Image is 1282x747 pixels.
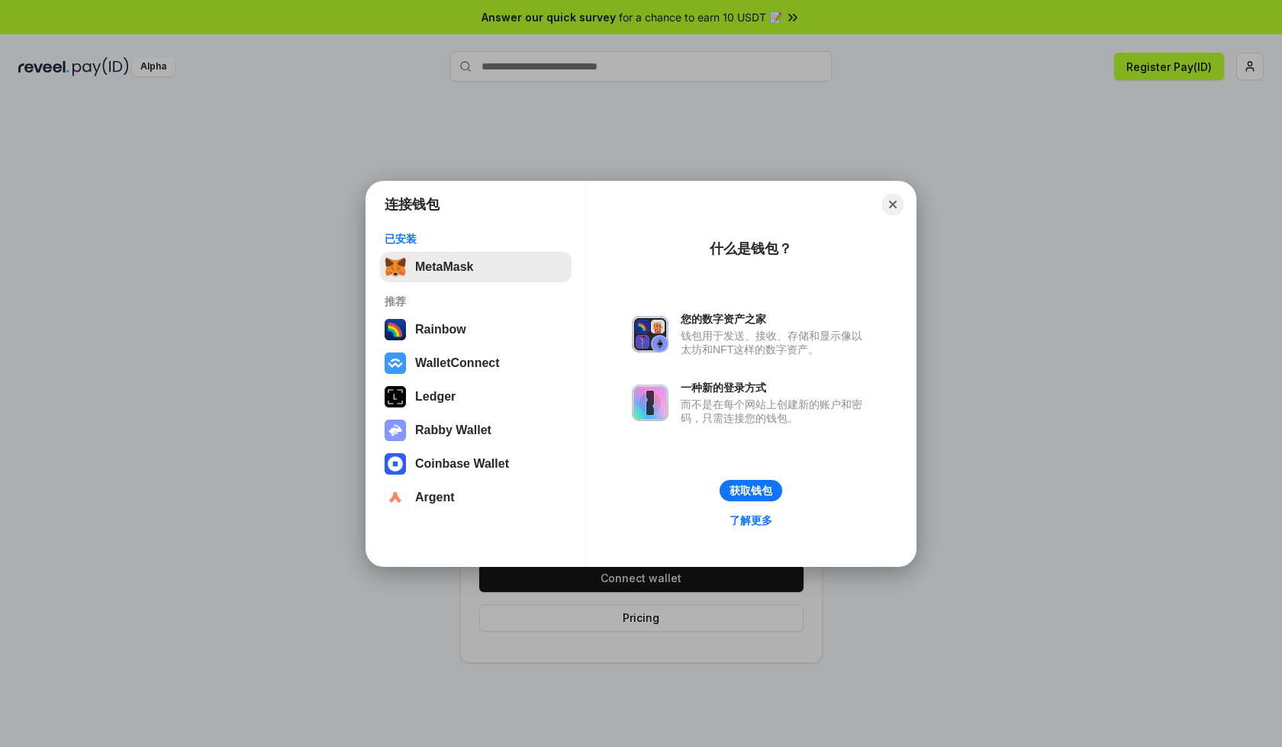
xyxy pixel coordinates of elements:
[710,240,792,258] div: 什么是钱包？
[385,295,567,308] div: 推荐
[385,453,406,475] img: svg+xml,%3Csvg%20width%3D%2228%22%20height%3D%2228%22%20viewBox%3D%220%200%2028%2028%22%20fill%3D...
[385,353,406,374] img: svg+xml,%3Csvg%20width%3D%2228%22%20height%3D%2228%22%20viewBox%3D%220%200%2028%2028%22%20fill%3D...
[882,194,904,215] button: Close
[385,386,406,407] img: svg+xml,%3Csvg%20xmlns%3D%22http%3A%2F%2Fwww.w3.org%2F2000%2Fsvg%22%20width%3D%2228%22%20height%3...
[730,484,772,497] div: 获取钱包
[720,510,781,530] a: 了解更多
[385,487,406,508] img: svg+xml,%3Csvg%20width%3D%2228%22%20height%3D%2228%22%20viewBox%3D%220%200%2028%2028%22%20fill%3D...
[632,316,668,353] img: svg+xml,%3Csvg%20xmlns%3D%22http%3A%2F%2Fwww.w3.org%2F2000%2Fsvg%22%20fill%3D%22none%22%20viewBox...
[681,398,870,425] div: 而不是在每个网站上创建新的账户和密码，只需连接您的钱包。
[380,415,572,446] button: Rabby Wallet
[681,381,870,394] div: 一种新的登录方式
[385,232,567,246] div: 已安装
[415,457,509,471] div: Coinbase Wallet
[415,491,455,504] div: Argent
[415,423,491,437] div: Rabby Wallet
[380,348,572,378] button: WalletConnect
[720,480,782,501] button: 获取钱包
[415,260,473,274] div: MetaMask
[415,390,456,404] div: Ledger
[681,329,870,356] div: 钱包用于发送、接收、存储和显示像以太坊和NFT这样的数字资产。
[385,420,406,441] img: svg+xml,%3Csvg%20xmlns%3D%22http%3A%2F%2Fwww.w3.org%2F2000%2Fsvg%22%20fill%3D%22none%22%20viewBox...
[380,482,572,513] button: Argent
[385,319,406,340] img: svg+xml,%3Csvg%20width%3D%22120%22%20height%3D%22120%22%20viewBox%3D%220%200%20120%20120%22%20fil...
[415,356,500,370] div: WalletConnect
[385,256,406,278] img: svg+xml,%3Csvg%20fill%3D%22none%22%20height%3D%2233%22%20viewBox%3D%220%200%2035%2033%22%20width%...
[730,514,772,527] div: 了解更多
[385,195,440,214] h1: 连接钱包
[380,449,572,479] button: Coinbase Wallet
[681,312,870,326] div: 您的数字资产之家
[380,382,572,412] button: Ledger
[632,385,668,421] img: svg+xml,%3Csvg%20xmlns%3D%22http%3A%2F%2Fwww.w3.org%2F2000%2Fsvg%22%20fill%3D%22none%22%20viewBox...
[380,252,572,282] button: MetaMask
[415,323,466,336] div: Rainbow
[380,314,572,345] button: Rainbow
